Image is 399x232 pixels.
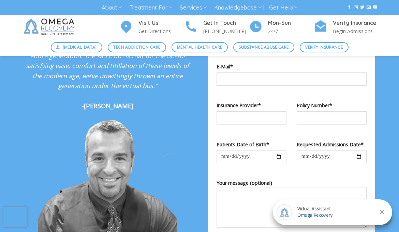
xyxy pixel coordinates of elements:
[217,63,367,70] label: E-Mail*
[82,101,133,110] strong: -[PERSON_NAME]
[333,19,379,28] h4: Verify Insurance
[217,101,286,109] label: Insurance Provider*
[233,42,294,52] a: Substance Abuse Care
[172,42,228,52] a: Mental Health Care
[138,19,184,28] h4: Visit Us
[217,140,286,148] label: Patients Date of Birth*
[217,187,367,228] textarea: Your message (optional)
[102,1,122,14] a: About
[300,42,349,52] a: Verify Insurance
[297,140,367,148] label: Requested Admissions Date*
[119,19,184,35] a: Visit Us Get Directions
[180,1,207,14] a: Services
[333,27,379,35] p: Begin Admissions
[360,5,364,10] a: Follow on Twitter
[214,1,261,14] a: Knowledgebase
[269,1,297,14] a: Get Help
[184,19,249,35] a: Get In Touch [PHONE_NUMBER]
[239,44,289,50] span: Substance Abuse Care
[129,1,172,14] a: Treatment For
[203,19,249,28] h4: Get In Touch
[367,5,371,10] a: Send us an email
[354,5,358,10] a: Follow on Instagram
[51,42,103,52] a: [MEDICAL_DATA]
[138,27,184,35] p: Get Directions
[203,27,249,35] p: [PHONE_NUMBER]
[63,44,97,50] span: [MEDICAL_DATA]
[20,15,80,39] img: Omega Recovery
[305,44,343,50] span: Verify Insurance
[373,5,377,10] a: Follow on YouTube
[268,27,314,35] p: 24/7
[177,44,222,50] span: Mental Health Care
[297,101,367,109] label: Policy Number*
[268,19,314,28] h4: Mon-Sun
[314,19,379,35] a: Verify Insurance Begin Admissions
[347,5,351,10] a: Follow on Facebook
[113,44,160,50] span: Tech Addiction Care
[108,42,166,52] a: Tech Addiction Care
